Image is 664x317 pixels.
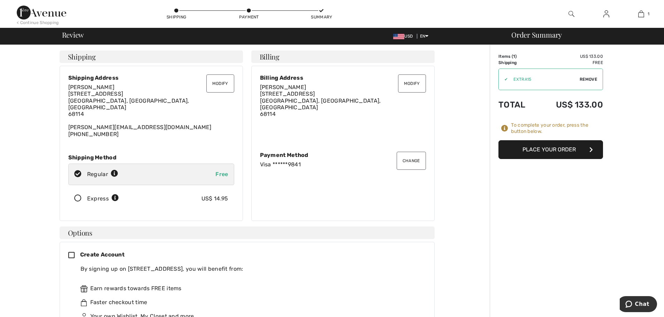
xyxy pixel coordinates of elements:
td: Free [536,60,603,66]
img: rewards.svg [81,285,87,292]
span: [PERSON_NAME] [260,84,306,90]
span: [PERSON_NAME] [68,84,115,90]
span: USD [393,34,415,39]
img: 1ère Avenue [17,6,66,19]
img: My Info [603,10,609,18]
button: Modify [206,74,234,93]
img: search the website [568,10,574,18]
div: Shipping [166,14,187,20]
td: Total [498,93,536,117]
div: < Continue Shopping [17,19,59,26]
td: US$ 133.00 [536,53,603,60]
div: Payment [238,14,259,20]
div: By signing up on [STREET_ADDRESS], you will benefit from: [81,265,420,273]
img: US Dollar [393,34,404,39]
td: Shipping [498,60,536,66]
div: Shipping Address [68,74,234,81]
div: Express [87,195,119,203]
div: Faster checkout time [81,298,420,307]
span: Remove [580,76,597,82]
span: Shipping [68,53,96,60]
span: 1 [648,11,649,17]
span: 1 [513,54,515,59]
div: [PERSON_NAME][EMAIL_ADDRESS][DOMAIN_NAME] [PHONE_NUMBER] [68,84,234,137]
div: Order Summary [503,31,660,38]
span: Free [215,171,228,177]
span: Billing [260,53,280,60]
iframe: Opens a widget where you can chat to one of our agents [620,296,657,314]
div: US$ 14.95 [201,195,228,203]
img: faster.svg [81,299,87,306]
a: 1 [624,10,658,18]
div: Regular [87,170,118,179]
div: Earn rewards towards FREE items [81,284,420,293]
span: Create Account [80,251,124,258]
button: Place Your Order [498,140,603,159]
td: US$ 133.00 [536,93,603,117]
div: Shipping Method [68,154,234,161]
div: Billing Address [260,74,426,81]
div: Summary [311,14,332,20]
input: Promo code [508,69,580,90]
td: Items ( ) [498,53,536,60]
span: [STREET_ADDRESS] [GEOGRAPHIC_DATA], [GEOGRAPHIC_DATA], [GEOGRAPHIC_DATA] 68114 [68,90,189,117]
button: Change [397,152,426,170]
h4: Options [60,227,435,239]
a: Sign In [598,10,615,18]
div: Payment Method [260,152,426,158]
button: Modify [398,74,426,93]
img: My Bag [638,10,644,18]
span: Review [62,31,84,38]
span: EN [420,34,429,39]
div: To complete your order, press the button below. [511,122,603,135]
span: [STREET_ADDRESS] [GEOGRAPHIC_DATA], [GEOGRAPHIC_DATA], [GEOGRAPHIC_DATA] 68114 [260,90,381,117]
div: ✔ [499,76,508,82]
